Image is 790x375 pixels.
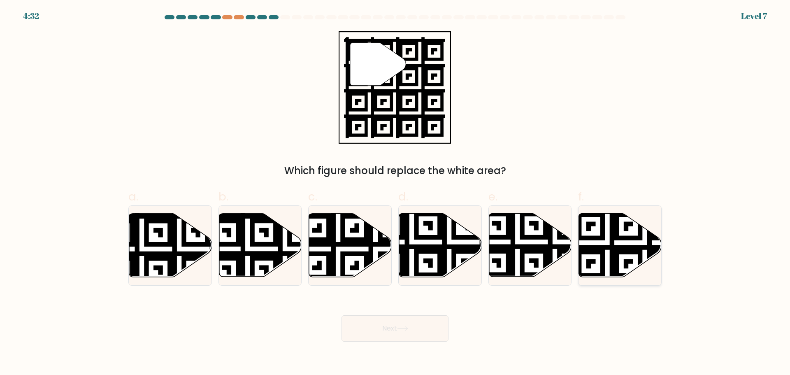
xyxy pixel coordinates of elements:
[741,10,767,22] div: Level 7
[308,189,317,205] span: c.
[398,189,408,205] span: d.
[218,189,228,205] span: b.
[128,189,138,205] span: a.
[488,189,497,205] span: e.
[342,315,448,342] button: Next
[133,163,657,178] div: Which figure should replace the white area?
[578,189,584,205] span: f.
[23,10,39,22] div: 4:32
[350,43,406,86] g: "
